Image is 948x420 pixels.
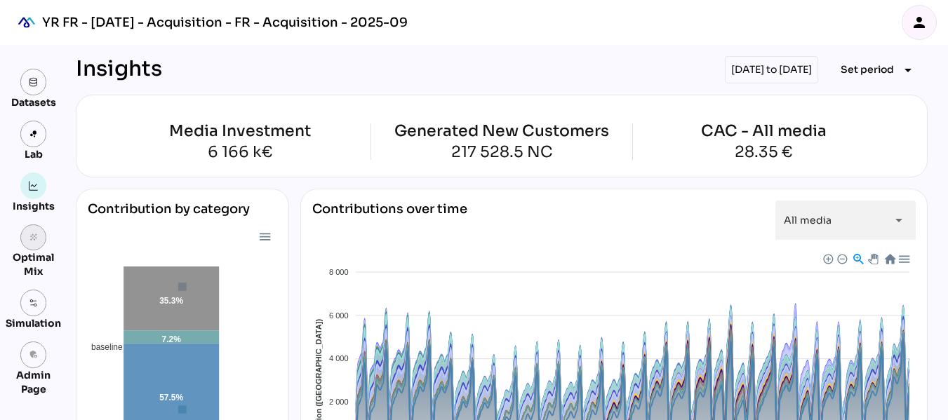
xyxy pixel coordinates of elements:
[394,123,609,139] div: Generated New Customers
[784,214,832,226] span: All media
[836,253,846,263] div: Zoom Out
[81,342,123,352] span: baseline
[109,123,370,139] div: Media Investment
[897,252,909,264] div: Menu
[13,199,55,213] div: Insights
[841,61,894,78] span: Set period
[109,144,370,160] div: 6 166 k€
[851,252,863,264] div: Selection Zoom
[88,201,277,229] div: Contribution by category
[829,57,928,83] button: Expand "Set period"
[29,298,39,308] img: settings.svg
[329,354,349,363] tspan: 4 000
[329,311,349,320] tspan: 6 000
[29,181,39,191] img: graph.svg
[18,147,49,161] div: Lab
[900,62,916,79] i: arrow_drop_down
[29,77,39,87] img: data.svg
[258,230,270,242] div: Menu
[394,144,609,160] div: 217 528.5 NC
[29,350,39,360] i: admin_panel_settings
[329,398,349,406] tspan: 2 000
[883,252,895,264] div: Reset Zoom
[822,253,832,263] div: Zoom In
[29,129,39,139] img: lab.svg
[890,212,907,229] i: arrow_drop_down
[11,95,56,109] div: Datasets
[329,268,349,276] tspan: 8 000
[6,368,61,396] div: Admin Page
[6,250,61,278] div: Optimal Mix
[312,201,467,240] div: Contributions over time
[76,56,162,83] div: Insights
[29,233,39,243] i: grain
[42,14,408,31] div: YR FR - [DATE] - Acquisition - FR - Acquisition - 2025-09
[911,14,928,31] i: person
[11,7,42,38] div: mediaROI
[701,144,827,160] div: 28.35 €
[867,254,876,262] div: Panning
[6,316,61,330] div: Simulation
[701,123,827,139] div: CAC - All media
[725,56,818,83] div: [DATE] to [DATE]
